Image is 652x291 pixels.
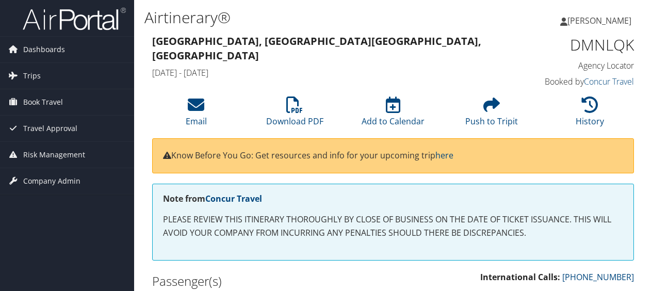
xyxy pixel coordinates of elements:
span: Trips [23,63,41,89]
span: Risk Management [23,142,85,168]
strong: International Calls: [480,271,560,283]
span: Book Travel [23,89,63,115]
img: airportal-logo.png [23,7,126,31]
a: Download PDF [266,102,323,127]
p: PLEASE REVIEW THIS ITINERARY THOROUGHLY BY CLOSE OF BUSINESS ON THE DATE OF TICKET ISSUANCE. THIS... [163,213,623,239]
span: [PERSON_NAME] [567,15,631,26]
a: here [435,150,453,161]
span: Company Admin [23,168,80,194]
a: History [576,102,604,127]
p: Know Before You Go: Get resources and info for your upcoming trip [163,149,623,163]
a: Concur Travel [205,193,262,204]
a: Email [186,102,207,127]
span: Travel Approval [23,116,77,141]
h2: Passenger(s) [152,272,385,290]
strong: Note from [163,193,262,204]
a: Concur Travel [584,76,634,87]
strong: [GEOGRAPHIC_DATA], [GEOGRAPHIC_DATA] [GEOGRAPHIC_DATA], [GEOGRAPHIC_DATA] [152,34,481,62]
h1: DMNLQK [525,34,634,56]
h4: Booked by [525,76,634,87]
h4: Agency Locator [525,60,634,71]
h1: Airtinerary® [144,7,476,28]
a: Push to Tripit [465,102,518,127]
a: [PERSON_NAME] [560,5,642,36]
span: Dashboards [23,37,65,62]
a: Add to Calendar [362,102,425,127]
a: [PHONE_NUMBER] [562,271,634,283]
h4: [DATE] - [DATE] [152,67,510,78]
